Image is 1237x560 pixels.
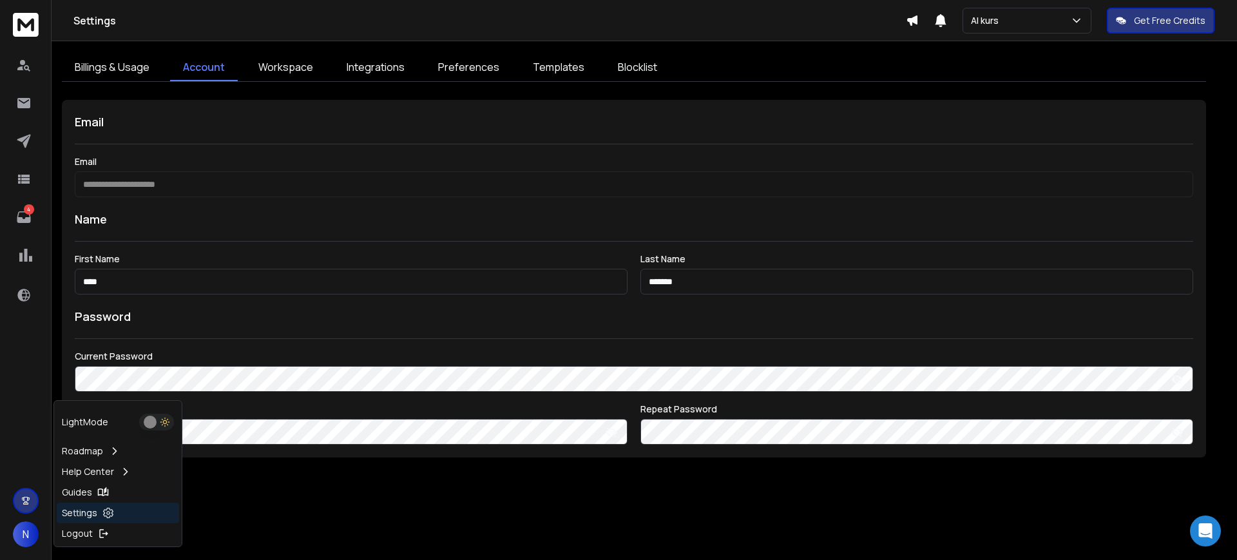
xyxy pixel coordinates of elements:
a: Templates [520,54,597,81]
h1: Name [75,210,1193,228]
a: Account [170,54,238,81]
a: Help Center [57,461,179,482]
a: Roadmap [57,441,179,461]
a: Preferences [425,54,512,81]
a: Guides [57,482,179,503]
a: Integrations [334,54,417,81]
p: AI kurs [971,14,1004,27]
p: Light Mode [62,416,108,429]
label: Repeat Password [640,405,1193,414]
label: Email [75,157,1193,166]
h1: Email [75,113,1193,131]
p: Logout [62,527,93,540]
p: Get Free Credits [1134,14,1205,27]
a: Billings & Usage [62,54,162,81]
label: Current Password [75,352,1193,361]
label: New Password [75,405,628,414]
label: First Name [75,255,628,264]
p: Guides [62,486,92,499]
p: Roadmap [62,445,103,458]
div: Open Intercom Messenger [1190,516,1221,546]
h1: Settings [73,13,906,28]
label: Last Name [640,255,1193,264]
button: N [13,521,39,547]
a: Settings [57,503,179,523]
a: Workspace [245,54,326,81]
button: Get Free Credits [1107,8,1214,34]
a: 4 [11,204,37,230]
p: Help Center [62,465,114,478]
a: Blocklist [605,54,670,81]
p: 4 [24,204,34,215]
h1: Password [75,307,131,325]
p: Settings [62,507,97,519]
